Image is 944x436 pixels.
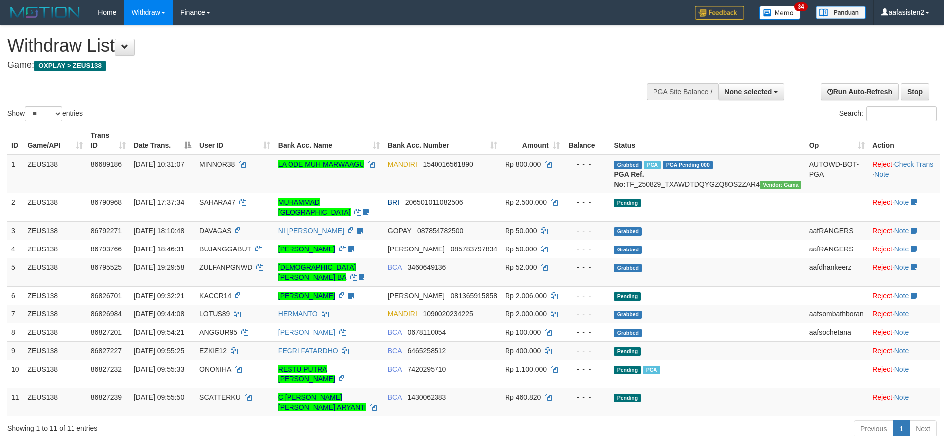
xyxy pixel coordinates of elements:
span: 86826984 [91,310,122,318]
td: 11 [7,388,23,416]
span: 86795525 [91,263,122,271]
span: Rp 800.000 [505,160,541,168]
img: Button%20Memo.svg [759,6,801,20]
a: Reject [872,347,892,355]
span: MINNOR38 [199,160,235,168]
span: Grabbed [614,161,642,169]
label: Show entries [7,106,83,121]
h1: Withdraw List [7,36,619,56]
td: ZEUS138 [23,286,86,305]
a: Reject [872,365,892,373]
span: Copy 3460649136 to clipboard [407,263,446,271]
span: None selected [725,88,772,96]
th: Status [610,126,805,155]
td: · [869,305,940,323]
span: [DATE] 09:32:21 [134,292,184,300]
span: [DATE] 09:55:33 [134,365,184,373]
span: BCA [388,393,402,401]
span: [DATE] 10:31:07 [134,160,184,168]
th: Bank Acc. Name: activate to sort column ascending [274,126,384,155]
span: Copy 1430062383 to clipboard [407,393,446,401]
a: Reject [872,245,892,253]
span: 86793766 [91,245,122,253]
span: OXPLAY > ZEUS138 [34,61,106,71]
a: Reject [872,160,892,168]
span: Copy 206501011082506 to clipboard [405,198,463,206]
span: 86790968 [91,198,122,206]
span: MANDIRI [388,160,417,168]
span: Rp 2.000.000 [505,310,547,318]
th: Trans ID: activate to sort column ascending [87,126,130,155]
span: Grabbed [614,227,642,236]
a: Reject [872,227,892,235]
span: Copy 6465258512 to clipboard [407,347,446,355]
span: SAHARA47 [199,198,235,206]
span: ZULFANPGNWD [199,263,252,271]
th: Action [869,126,940,155]
span: DAVAGAS [199,227,232,235]
a: Note [894,292,909,300]
a: Note [874,170,889,178]
td: · [869,193,940,221]
td: 6 [7,286,23,305]
td: ZEUS138 [23,388,86,416]
img: panduan.png [816,6,866,19]
span: [DATE] 18:46:31 [134,245,184,253]
span: ANGGUR95 [199,328,237,336]
td: ZEUS138 [23,221,86,240]
a: MUHAMMAD [GEOGRAPHIC_DATA] [278,198,351,216]
th: Op: activate to sort column ascending [805,126,869,155]
div: - - - [568,197,606,207]
div: - - - [568,392,606,402]
a: Check Trans [894,160,934,168]
span: BCA [388,263,402,271]
th: User ID: activate to sort column ascending [195,126,274,155]
a: Note [894,393,909,401]
a: Note [894,328,909,336]
span: 86827239 [91,393,122,401]
td: aafsochetana [805,323,869,341]
span: BRI [388,198,399,206]
td: TF_250829_TXAWDTDQYGZQ8OS2ZAR4 [610,155,805,193]
span: PGA Pending [663,161,713,169]
td: ZEUS138 [23,341,86,360]
a: NI [PERSON_NAME] [278,227,344,235]
th: ID [7,126,23,155]
td: · [869,286,940,305]
span: BUJANGGABUT [199,245,251,253]
span: 86826701 [91,292,122,300]
td: 3 [7,221,23,240]
div: PGA Site Balance / [647,83,718,100]
td: · [869,360,940,388]
b: PGA Ref. No: [614,170,644,188]
span: LOTUS89 [199,310,230,318]
h4: Game: [7,61,619,70]
span: Grabbed [614,311,642,319]
span: Pending [614,366,641,374]
span: [PERSON_NAME] [388,292,445,300]
td: · [869,388,940,416]
span: Copy 7420295710 to clipboard [407,365,446,373]
span: Rp 100.000 [505,328,541,336]
td: 9 [7,341,23,360]
span: Rp 400.000 [505,347,541,355]
span: Copy 0678110054 to clipboard [407,328,446,336]
span: Copy 085783797834 to clipboard [451,245,497,253]
a: RESTU PUTRA [PERSON_NAME] [278,365,335,383]
span: Copy 081365915858 to clipboard [451,292,497,300]
a: [DEMOGRAPHIC_DATA][PERSON_NAME] BA [278,263,356,281]
a: Reject [872,198,892,206]
span: GOPAY [388,227,411,235]
td: · [869,258,940,286]
a: Note [894,347,909,355]
th: Balance [564,126,610,155]
label: Search: [839,106,937,121]
td: aafdhankeerz [805,258,869,286]
a: Reject [872,393,892,401]
a: Note [894,245,909,253]
a: Reject [872,263,892,271]
td: 5 [7,258,23,286]
input: Search: [866,106,937,121]
td: aafsombathboran [805,305,869,323]
td: ZEUS138 [23,155,86,193]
